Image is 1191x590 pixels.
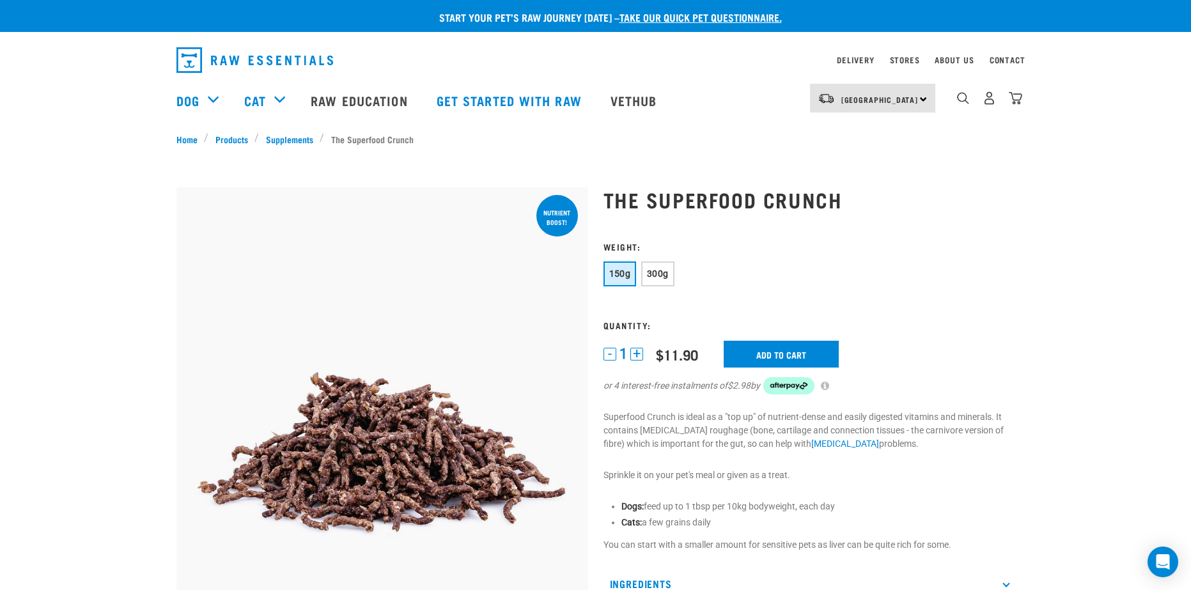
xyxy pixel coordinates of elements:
[176,47,333,73] img: Raw Essentials Logo
[763,377,814,395] img: Afterpay
[176,132,1015,146] nav: breadcrumbs
[176,91,199,110] a: Dog
[621,517,642,527] strong: Cats:
[728,379,751,392] span: $2.98
[621,516,1015,529] li: a few grains daily
[811,439,879,449] a: [MEDICAL_DATA]
[630,348,643,361] button: +
[603,242,1015,251] h3: Weight:
[619,347,627,361] span: 1
[656,346,698,362] div: $11.90
[837,58,874,62] a: Delivery
[298,75,423,126] a: Raw Education
[1009,91,1022,105] img: home-icon@2x.png
[841,97,919,102] span: [GEOGRAPHIC_DATA]
[990,58,1025,62] a: Contact
[603,348,616,361] button: -
[603,538,1015,552] p: You can start with a smaller amount for sensitive pets as liver can be quite rich for some.
[208,132,254,146] a: Products
[603,410,1015,451] p: Superfood Crunch is ideal as a "top up" of nutrient-dense and easily digested vitamins and minera...
[957,92,969,104] img: home-icon-1@2x.png
[621,500,1015,513] li: feed up to 1 tbsp per 10kg bodyweight, each day
[890,58,920,62] a: Stores
[259,132,320,146] a: Supplements
[424,75,598,126] a: Get started with Raw
[621,501,644,511] strong: Dogs:
[619,14,782,20] a: take our quick pet questionnaire.
[603,320,1015,330] h3: Quantity:
[603,261,637,286] button: 150g
[935,58,974,62] a: About Us
[1148,547,1178,577] div: Open Intercom Messenger
[603,188,1015,211] h1: The Superfood Crunch
[609,268,631,279] span: 150g
[983,91,996,105] img: user.png
[603,469,1015,482] p: Sprinkle it on your pet's meal or given as a treat.
[724,341,839,368] input: Add to cart
[603,377,1015,395] div: or 4 interest-free instalments of by
[598,75,673,126] a: Vethub
[818,93,835,104] img: van-moving.png
[166,42,1025,78] nav: dropdown navigation
[647,268,669,279] span: 300g
[641,261,674,286] button: 300g
[244,91,266,110] a: Cat
[176,132,205,146] a: Home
